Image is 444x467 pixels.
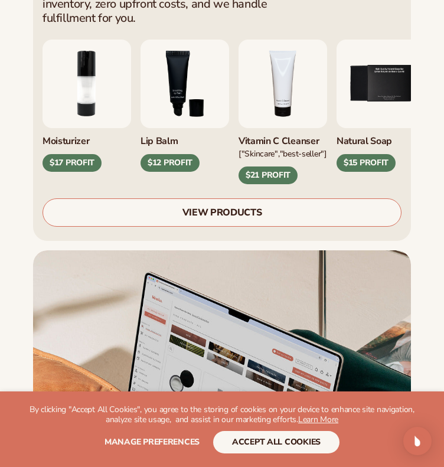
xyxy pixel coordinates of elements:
[43,40,131,128] img: Moisturizing lotion.
[141,154,200,172] div: $12 PROFIT
[141,40,229,172] div: 3 / 9
[239,166,298,184] div: $21 PROFIT
[239,147,327,159] div: ["Skincare","Best-seller"]
[403,427,432,455] div: Open Intercom Messenger
[105,431,200,453] button: Manage preferences
[337,40,425,172] div: 5 / 9
[141,40,229,128] img: Smoothing lip balm.
[43,198,401,227] a: VIEW PRODUCTS
[337,40,425,128] img: Nature bar of soap.
[239,128,327,148] div: Vitamin C Cleanser
[141,128,229,148] div: Lip Balm
[239,40,327,185] div: 4 / 9
[43,40,131,172] div: 2 / 9
[213,431,339,453] button: accept all cookies
[43,128,131,148] div: Moisturizer
[337,128,425,148] div: Natural Soap
[24,405,420,425] p: By clicking "Accept All Cookies", you agree to the storing of cookies on your device to enhance s...
[337,154,396,172] div: $15 PROFIT
[298,414,338,425] a: Learn More
[239,40,327,128] img: Vitamin c cleanser.
[105,436,200,448] span: Manage preferences
[43,154,102,172] div: $17 PROFIT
